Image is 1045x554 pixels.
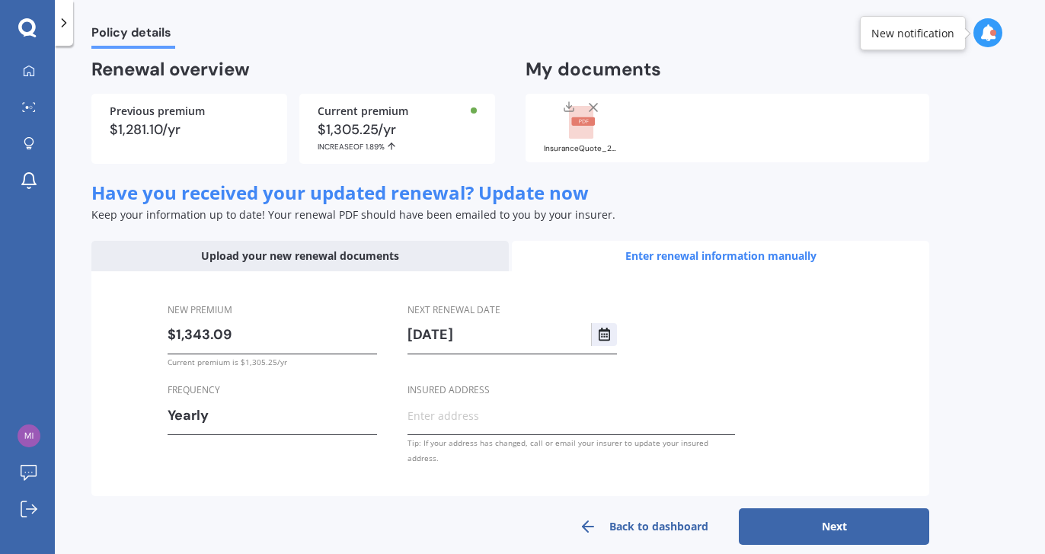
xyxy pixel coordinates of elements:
[591,323,617,346] button: Select date
[366,142,385,152] span: 1.89%
[512,241,929,271] div: Enter renewal information manually
[168,323,377,346] input: Enter amount
[168,404,357,427] div: Yearly
[407,303,500,315] span: Next renewal date
[110,123,269,136] div: $1,281.10/yr
[407,404,735,427] input: Enter address
[91,180,589,205] span: Have you received your updated renewal? Update now
[91,58,495,82] h2: Renewal overview
[548,508,739,545] a: Back to dashboard
[168,303,232,315] span: New premium
[544,145,620,152] div: InsuranceQuote_202309051009216237.pdf
[18,424,40,447] img: 71956366e112517bfe05bc75c5710318
[318,106,477,117] div: Current premium
[318,123,477,152] div: $1,305.25/yr
[91,207,615,222] span: Keep your information up to date! Your renewal PDF should have been emailed to you by your insurer.
[91,25,175,46] span: Policy details
[110,106,269,117] div: Previous premium
[318,142,366,152] span: INCREASE OF
[407,383,490,396] span: Insured address
[91,241,509,271] div: Upload your new renewal documents
[871,26,954,41] div: New notification
[168,354,377,370] div: Current premium is $1,305.25/yr
[407,435,735,466] div: Tip: If your address has changed, call or email your insurer to update your insured address.
[526,58,661,82] h2: My documents
[739,508,929,545] button: Next
[168,383,220,396] span: Frequency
